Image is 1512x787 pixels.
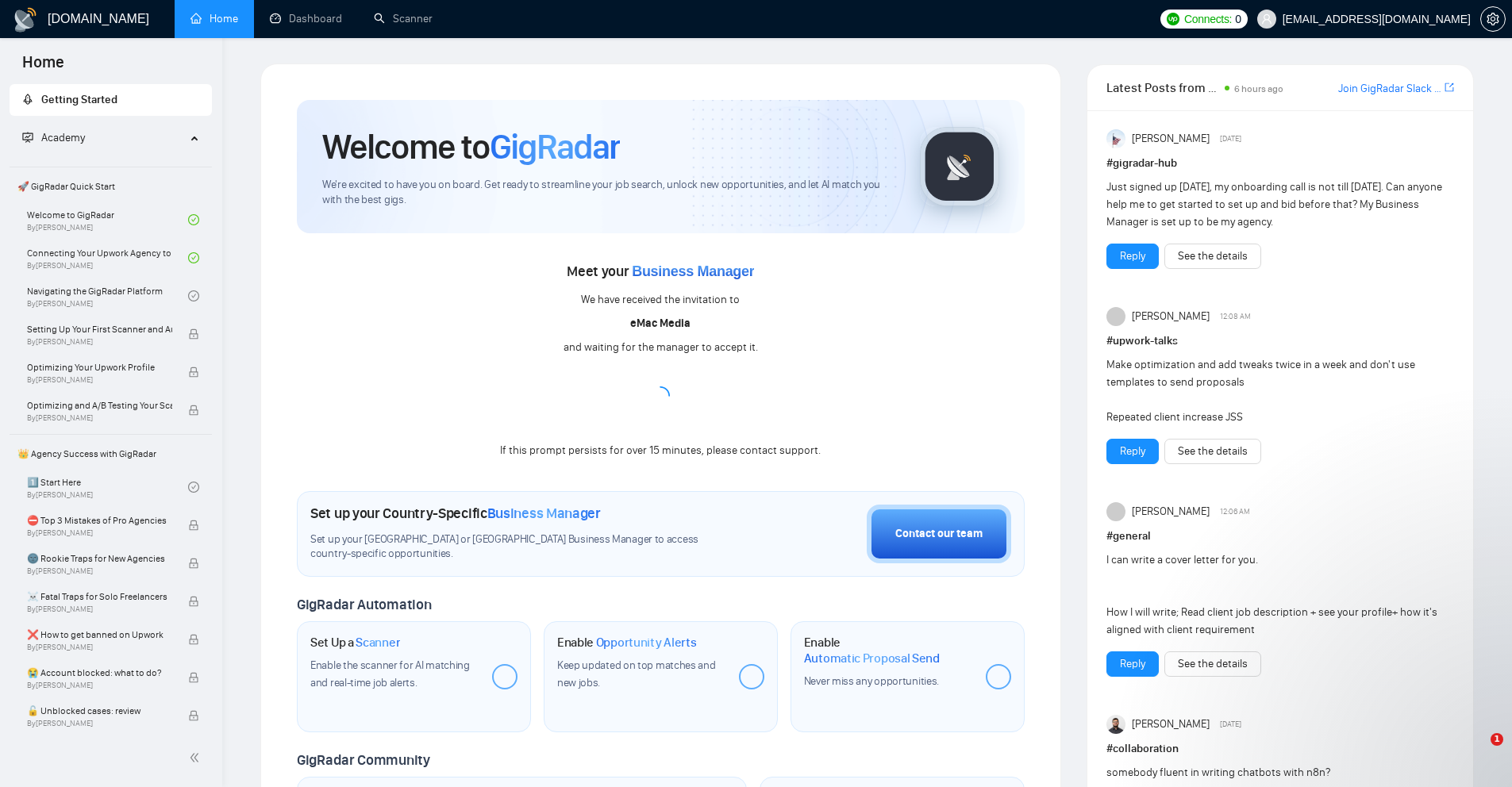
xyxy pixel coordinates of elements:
[27,681,172,690] span: By [PERSON_NAME]
[27,202,188,237] a: Welcome to GigRadarBy[PERSON_NAME]
[27,703,172,719] span: 🔓 Unblocked cases: review
[188,672,199,683] span: lock
[1106,553,1437,636] span: I can write a cover letter for you. How I will write; Read client job description + see your prof...
[1106,439,1159,464] button: Reply
[1235,10,1241,28] span: 0
[27,719,172,728] span: By [PERSON_NAME]
[27,359,172,375] span: Optimizing Your Upwork Profile
[190,12,238,25] a: homeHome
[1106,651,1159,677] button: Reply
[188,405,199,416] span: lock
[487,505,601,522] span: Business Manager
[188,482,199,493] span: check-circle
[1106,528,1454,545] h1: # general
[1458,733,1496,771] iframe: Intercom live chat
[27,605,172,614] span: By [PERSON_NAME]
[310,658,470,689] span: Enable the scanner for AI matching and real-time job alerts.
[27,528,172,538] span: By [PERSON_NAME]
[1106,180,1442,228] span: Just signed up [DATE], my onboarding call is not till [DATE]. Can anyone help me to get started t...
[1120,248,1145,265] a: Reply
[188,214,199,225] span: check-circle
[374,12,433,25] a: searchScanner
[188,596,199,607] span: lock
[1167,13,1179,25] img: upwork-logo.png
[1106,78,1220,98] span: Latest Posts from the GigRadar Community
[1132,308,1210,325] span: [PERSON_NAME]
[648,384,673,409] span: loading
[1491,733,1503,746] span: 1
[10,51,77,84] span: Home
[557,635,697,651] h1: Enable
[867,505,1011,563] button: Contact our team
[188,710,199,721] span: lock
[1220,132,1241,146] span: [DATE]
[1106,740,1454,758] h1: # collaboration
[1445,80,1454,95] a: export
[557,658,716,689] span: Keep updated on top matches and new jobs.
[1132,716,1210,733] span: [PERSON_NAME]
[1178,655,1248,673] a: See the details
[188,520,199,531] span: lock
[1164,439,1261,464] button: See the details
[490,125,620,168] span: GigRadar
[27,321,172,337] span: Setting Up Your First Scanner and Auto-Bidder
[27,240,188,275] a: Connecting Your Upwork Agency to GigRadarBy[PERSON_NAME]
[564,339,758,356] div: and waiting for the manager to accept it.
[22,94,33,105] span: rocket
[1220,309,1251,324] span: 12:08 AM
[13,7,38,33] img: logo
[1480,6,1506,32] button: setting
[188,328,199,340] span: lock
[1106,129,1125,148] img: Anisuzzaman Khan
[1120,655,1145,673] a: Reply
[632,263,754,279] span: Business Manager
[1106,332,1454,350] h1: # upwork-talks
[41,93,117,106] span: Getting Started
[27,397,172,413] span: Optimizing and A/B Testing Your Scanner for Better Results
[1106,155,1454,172] h1: # gigradar-hub
[188,290,199,301] span: check-circle
[310,532,731,562] span: Set up your [GEOGRAPHIC_DATA] or [GEOGRAPHIC_DATA] Business Manager to access country-specific op...
[1132,503,1210,520] span: [PERSON_NAME]
[356,635,400,651] span: Scanner
[188,252,199,263] span: check-circle
[27,627,172,643] span: ❌ How to get banned on Upwork
[1106,766,1330,779] span: somebody fluent in writing chatbots with n8n?
[500,442,821,459] div: If this prompt persists for over 15 minutes, please contact support.
[920,127,999,206] img: gigradar-logo.png
[804,651,940,666] span: Automatic Proposal Send
[189,750,205,766] span: double-left
[297,751,430,769] span: GigRadar Community
[188,558,199,569] span: lock
[310,635,400,651] h1: Set Up a
[27,589,172,605] span: ☠️ Fatal Traps for Solo Freelancers
[27,513,172,528] span: ⛔ Top 3 Mistakes of Pro Agencies
[10,84,212,116] li: Getting Started
[1164,651,1261,677] button: See the details
[322,125,620,168] h1: Welcome to
[567,263,754,280] span: Meet your
[41,131,85,144] span: Academy
[11,171,210,202] span: 🚀 GigRadar Quick Start
[1220,505,1250,519] span: 12:06 AM
[1164,244,1261,269] button: See the details
[1445,81,1454,94] span: export
[596,635,697,651] span: Opportunity Alerts
[1481,13,1505,25] span: setting
[310,505,601,522] h1: Set up your Country-Specific
[1178,248,1248,265] a: See the details
[27,413,172,423] span: By [PERSON_NAME]
[1234,83,1283,94] span: 6 hours ago
[1480,13,1506,25] a: setting
[1106,715,1125,734] img: Luca Giovagnola
[27,665,172,681] span: 😭 Account blocked: what to do?
[297,596,431,613] span: GigRadar Automation
[22,132,33,143] span: fund-projection-screen
[27,278,188,313] a: Navigating the GigRadar PlatformBy[PERSON_NAME]
[1178,443,1248,460] a: See the details
[27,551,172,566] span: 🌚 Rookie Traps for New Agencies
[322,178,895,208] span: We're excited to have you on board. Get ready to streamline your job search, unlock new opportuni...
[270,12,342,25] a: dashboardDashboard
[1106,244,1159,269] button: Reply
[804,674,939,688] span: Never miss any opportunities.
